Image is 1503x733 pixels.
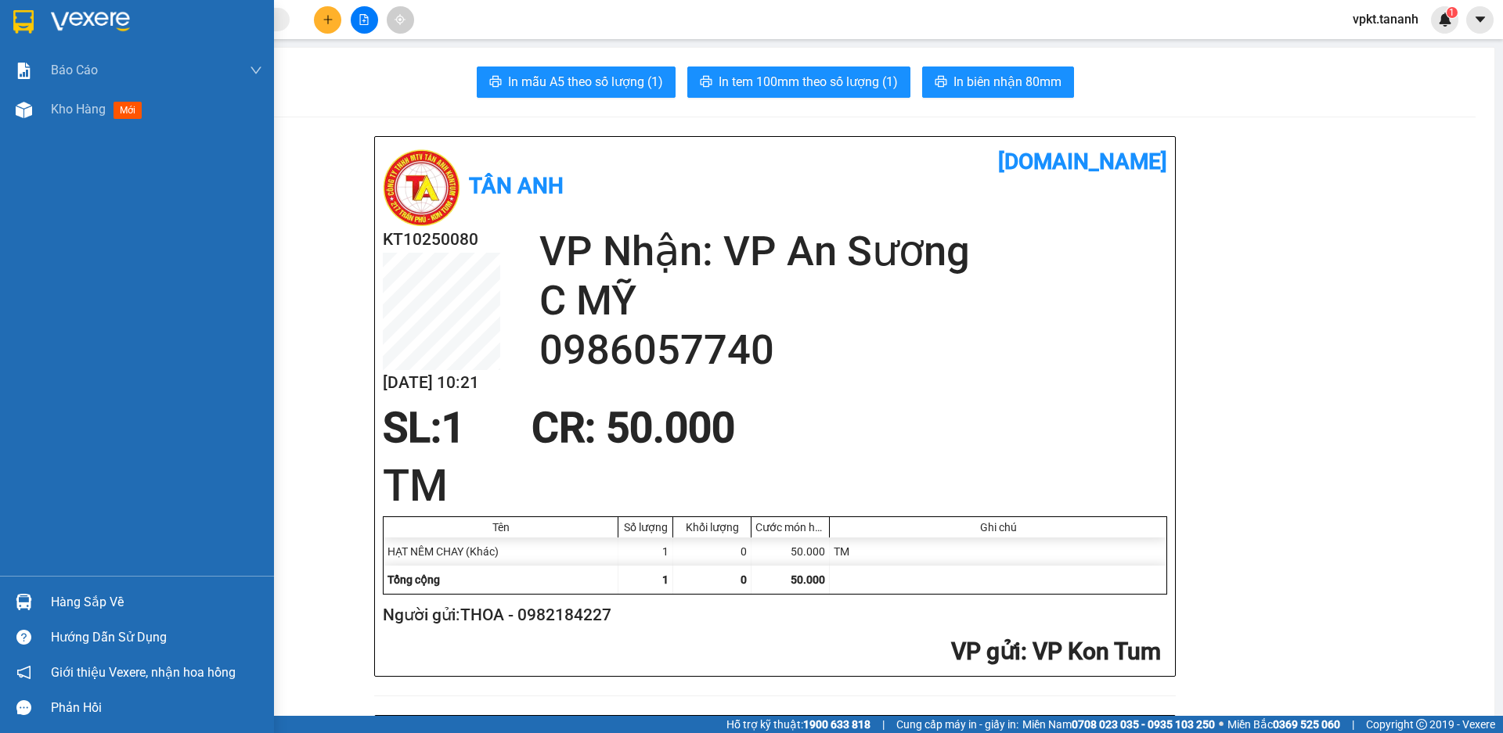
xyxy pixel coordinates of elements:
strong: 0369 525 060 [1273,718,1340,731]
div: Khối lượng [677,521,747,534]
span: copyright [1416,719,1427,730]
img: logo-vxr [13,10,34,34]
div: 0986057740 [134,70,260,92]
div: C MỸ [134,51,260,70]
strong: 0708 023 035 - 0935 103 250 [1072,718,1215,731]
span: Kho hàng [51,102,106,117]
span: Miền Nam [1022,716,1215,733]
h2: : VP Kon Tum [383,636,1161,668]
button: aim [387,6,414,34]
div: 1 [618,537,673,566]
span: printer [489,75,502,90]
div: 0 [673,537,751,566]
h2: [DATE] 10:21 [383,370,500,396]
h2: C MỸ [539,276,1167,325]
div: 0982184227 [13,70,123,92]
span: printer [935,75,947,90]
h1: TM [383,455,1167,516]
span: | [882,716,885,733]
div: VP An Sương [134,13,260,51]
div: 50.000 [12,101,125,120]
span: Miền Bắc [1227,716,1340,733]
sup: 1 [1447,7,1458,18]
span: 0 [741,573,747,586]
span: Gửi: [13,15,38,31]
div: HẠT NÊM CHAY (Khác) [384,537,618,566]
h2: Người gửi: THOA - 0982184227 [383,602,1161,628]
button: printerIn biên nhận 80mm [922,66,1074,98]
span: Tổng cộng [387,573,440,586]
h2: 0986057740 [539,325,1167,375]
span: SL: [383,404,442,452]
div: THOA [13,51,123,70]
button: file-add [351,6,378,34]
div: 50.000 [751,537,830,566]
img: solution-icon [16,63,32,79]
img: icon-new-feature [1438,13,1452,27]
button: printerIn mẫu A5 theo số lượng (1) [477,66,676,98]
span: Giới thiệu Vexere, nhận hoa hồng [51,663,236,682]
span: Cung cấp máy in - giấy in: [896,716,1018,733]
span: In mẫu A5 theo số lượng (1) [508,72,663,92]
span: CR : [12,102,36,119]
span: notification [16,665,31,680]
div: Số lượng [622,521,669,534]
span: Nhận: [134,15,171,31]
div: VP Kon Tum [13,13,123,51]
span: VP gửi [951,638,1021,665]
span: down [250,64,262,77]
button: plus [314,6,341,34]
span: plus [323,14,333,25]
span: 50.000 [791,573,825,586]
span: Báo cáo [51,60,98,80]
button: printerIn tem 100mm theo số lượng (1) [687,66,910,98]
span: message [16,700,31,715]
span: CR : 50.000 [532,404,735,452]
h2: KT10250080 [383,227,500,253]
div: Phản hồi [51,696,262,720]
div: Tên [387,521,614,534]
span: 1 [662,573,669,586]
strong: 1900 633 818 [803,718,870,731]
span: In biên nhận 80mm [953,72,1061,92]
span: 1 [442,404,465,452]
div: Hàng sắp về [51,591,262,614]
span: ⚪️ [1219,721,1224,728]
span: Hỗ trợ kỹ thuật: [726,716,870,733]
span: printer [700,75,712,90]
span: In tem 100mm theo số lượng (1) [719,72,898,92]
div: Cước món hàng [755,521,825,534]
div: TM [830,537,1166,566]
img: warehouse-icon [16,102,32,118]
img: logo.jpg [383,149,461,227]
span: | [1352,716,1354,733]
b: [DOMAIN_NAME] [998,149,1167,174]
div: Ghi chú [834,521,1162,534]
span: mới [114,102,142,119]
span: vpkt.tananh [1340,9,1431,29]
div: Hướng dẫn sử dụng [51,626,262,649]
b: Tân Anh [469,173,564,199]
img: warehouse-icon [16,594,32,610]
span: aim [395,14,405,25]
span: question-circle [16,630,31,645]
span: 1 [1449,7,1454,18]
h2: VP Nhận: VP An Sương [539,227,1167,276]
span: caret-down [1473,13,1487,27]
button: caret-down [1466,6,1494,34]
span: file-add [359,14,369,25]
